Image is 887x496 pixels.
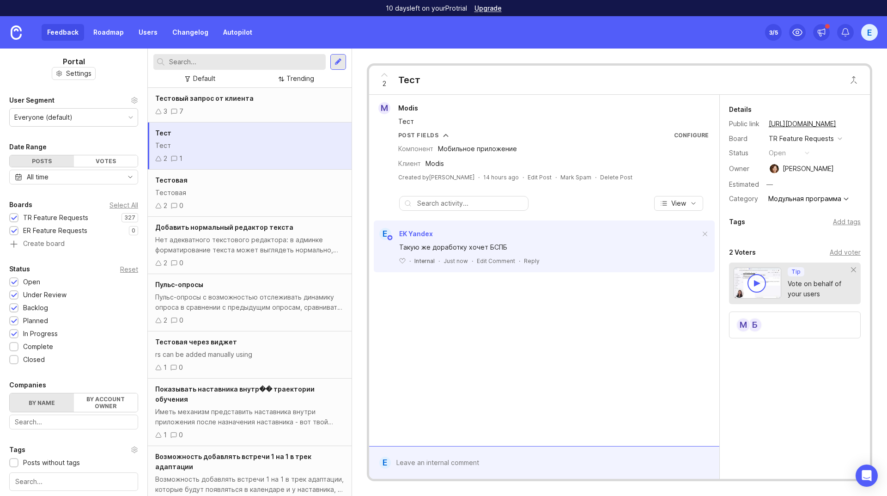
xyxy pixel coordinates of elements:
div: Модульная программа [768,196,841,202]
p: 10 days left on your Pro trial [386,4,467,13]
a: Тестовая через виджетrs can be added manually using10 [148,331,352,379]
img: member badge [386,234,393,241]
div: Everyone (default) [14,112,73,122]
div: Возможность добавлять встречи 1 на 1 в трек адаптации, которые будут появляться в календаре и у н... [155,474,344,495]
div: Тест [398,73,420,86]
a: EEK Yandex [374,228,433,240]
div: open [769,148,786,158]
div: All time [27,172,49,182]
input: Search... [15,417,133,427]
div: 1 [164,362,167,373]
div: E [379,457,391,469]
div: 0 [179,430,183,440]
div: 2 [164,258,167,268]
div: · [555,173,557,181]
div: 0 [179,201,183,211]
div: TR Feature Requests [23,213,88,223]
a: Тестовый запрос от клиента37 [148,88,352,122]
div: 2 [164,201,167,211]
div: rs can be added manually using [155,349,344,360]
span: Тестовый запрос от клиента [155,94,254,102]
span: Добавить нормальный редактор текста [155,223,293,231]
div: Internal [414,257,435,265]
div: Delete Post [600,173,632,181]
a: ТестТест21 [148,122,352,170]
label: By name [10,393,74,412]
div: · [409,257,411,265]
div: Companies [9,380,46,391]
span: Пульс-опросы [155,281,203,288]
div: Б [747,318,762,332]
div: · [472,257,473,265]
div: — [764,178,776,190]
div: Reply [524,257,540,265]
div: M [736,318,751,332]
p: Tip [791,268,801,276]
button: Close button [844,71,863,89]
div: Select All [109,202,138,208]
div: Такую же доработку хочет БСПБ [399,242,700,252]
div: 0 [179,362,183,373]
a: ТестоваяТестовая20 [148,170,352,217]
span: Тестовая через виджет [155,338,237,346]
div: Modis [425,159,444,169]
a: Roadmap [88,24,129,41]
div: E [379,228,391,240]
a: Показывать наставника внутр�� траектории обученияИметь механизм представить наставника внутри при... [148,379,352,446]
h1: Portal [63,56,85,67]
div: Date Range [9,141,47,153]
div: Closed [23,355,45,365]
div: Estimated [729,181,759,188]
div: User Segment [9,95,55,106]
div: Open Intercom Messenger [856,465,878,487]
div: · [519,257,520,265]
div: 2 [164,315,167,325]
div: Пульс-опросы с возможностью отслеживать динамику опроса в сравнении с предыдущим опросам, сравнив... [155,292,344,312]
div: Category [729,194,761,204]
a: Добавить нормальный редактор текстаНет адекватного текстового редактора: в админке форматирование... [148,217,352,274]
div: 3 [164,106,167,116]
div: Add voter [830,247,861,257]
a: Пульс-опросыПульс-опросы с возможностью отслеживать динамику опроса в сравнении с предыдущим опро... [148,274,352,331]
div: Open [23,277,40,287]
div: Edit Comment [477,257,515,265]
button: E [861,24,878,41]
input: Search... [169,57,322,67]
div: Тест [155,141,344,151]
div: 2 [164,153,167,164]
div: · [438,257,440,265]
span: Just now [443,257,468,265]
span: Тест [155,129,171,137]
div: Tags [9,444,25,455]
div: Тест [398,116,701,127]
div: 0 [179,258,183,268]
div: [PERSON_NAME] [783,164,834,174]
div: M [378,102,390,114]
div: Reset [120,267,138,272]
div: Иметь механизм представить наставника внутри приложения после назначения наставника - вот твой на... [155,407,344,427]
div: Add tags [833,217,861,227]
div: Tags [729,216,745,227]
div: TR Feature Requests [769,134,834,144]
a: Create board [9,240,138,249]
label: By account owner [74,393,138,412]
button: Mark Spam [560,173,591,181]
p: 327 [124,214,135,221]
input: Search activity... [417,198,523,208]
div: 0 [179,315,183,325]
div: Votes [74,155,138,167]
div: Under Review [23,290,67,300]
a: MModis [373,102,425,114]
div: In Progress [23,329,58,339]
button: Settings [52,67,96,80]
button: Post Fields [398,131,449,139]
div: Posts [10,155,74,167]
button: 3/5 [765,24,782,41]
div: Created by [PERSON_NAME] [398,173,474,181]
div: Public link [729,119,761,129]
span: EK Yandex [399,230,433,238]
img: Canny Home [11,25,22,40]
div: · [595,173,596,181]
